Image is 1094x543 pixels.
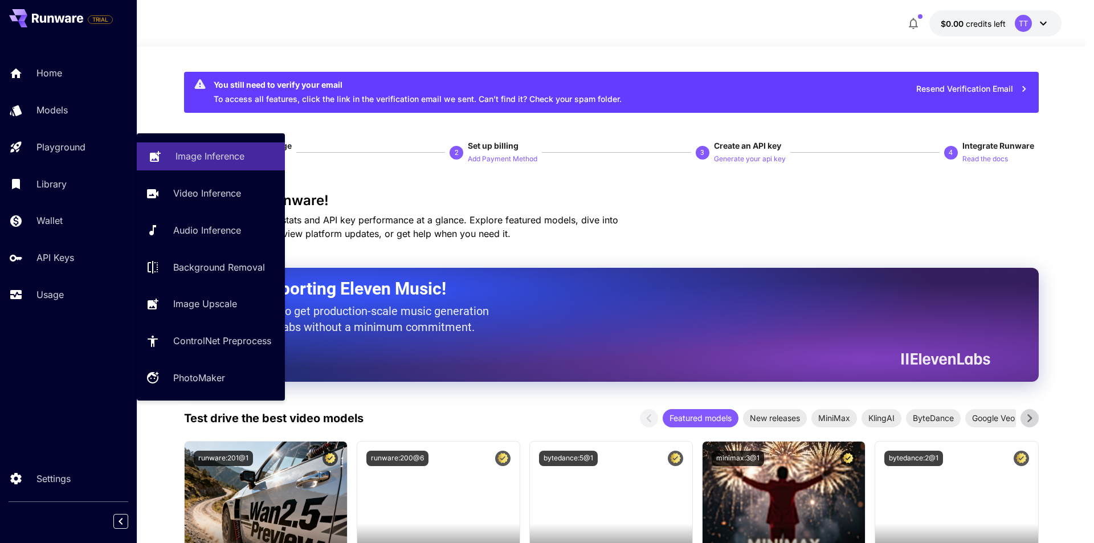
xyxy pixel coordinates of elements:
p: Home [36,66,62,80]
a: ControlNet Preprocess [137,327,285,355]
span: $0.00 [941,19,966,28]
button: Certified Model – Vetted for best performance and includes a commercial license. [668,451,683,466]
p: Background Removal [173,260,265,274]
p: Generate your api key [714,154,786,165]
div: To access all features, click the link in the verification email we sent. Can’t find it? Check yo... [214,75,622,109]
p: Image Upscale [173,297,237,311]
button: bytedance:2@1 [884,451,943,466]
div: You still need to verify your email [214,79,622,91]
span: ByteDance [906,412,961,424]
button: minimax:3@1 [712,451,764,466]
button: Certified Model – Vetted for best performance and includes a commercial license. [495,451,511,466]
p: 2 [455,148,459,158]
span: MiniMax [811,412,857,424]
p: ControlNet Preprocess [173,334,271,348]
button: runware:200@6 [366,451,428,466]
p: Test drive the best video models [184,410,364,427]
a: Background Removal [137,253,285,281]
p: Audio Inference [173,223,241,237]
p: 4 [949,148,953,158]
span: Google Veo [965,412,1022,424]
button: bytedance:5@1 [539,451,598,466]
span: Add your payment card to enable full platform functionality. [88,13,113,26]
span: TRIAL [88,15,112,24]
p: Image Inference [175,149,244,163]
p: Read the docs [962,154,1008,165]
p: Video Inference [173,186,241,200]
a: Image Upscale [137,290,285,318]
p: Add Payment Method [468,154,537,165]
h2: Now Supporting Eleven Music! [213,278,982,300]
div: TT [1015,15,1032,32]
p: Wallet [36,214,63,227]
button: Certified Model – Vetted for best performance and includes a commercial license. [840,451,856,466]
button: Collapse sidebar [113,514,128,529]
button: Certified Model – Vetted for best performance and includes a commercial license. [323,451,338,466]
p: Library [36,177,67,191]
span: New releases [743,412,807,424]
p: PhotoMaker [173,371,225,385]
div: Collapse sidebar [122,511,137,532]
button: Certified Model – Vetted for best performance and includes a commercial license. [1014,451,1029,466]
a: Image Inference [137,142,285,170]
span: Integrate Runware [962,141,1034,150]
p: Models [36,103,68,117]
span: Featured models [663,412,738,424]
a: Video Inference [137,179,285,207]
p: Settings [36,472,71,485]
button: $0.00 [929,10,1062,36]
button: runware:201@1 [194,451,253,466]
a: Audio Inference [137,217,285,244]
p: The only way to get production-scale music generation from Eleven Labs without a minimum commitment. [213,303,497,335]
a: PhotoMaker [137,364,285,392]
span: KlingAI [862,412,901,424]
span: Set up billing [468,141,519,150]
p: Playground [36,140,85,154]
p: Usage [36,288,64,301]
h3: Welcome to Runware! [184,193,1039,209]
span: Create an API key [714,141,781,150]
button: Resend Verification Email [910,77,1034,101]
span: credits left [966,19,1006,28]
span: Check out your usage stats and API key performance at a glance. Explore featured models, dive int... [184,214,618,239]
p: API Keys [36,251,74,264]
p: 3 [700,148,704,158]
div: $0.00 [941,18,1006,30]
